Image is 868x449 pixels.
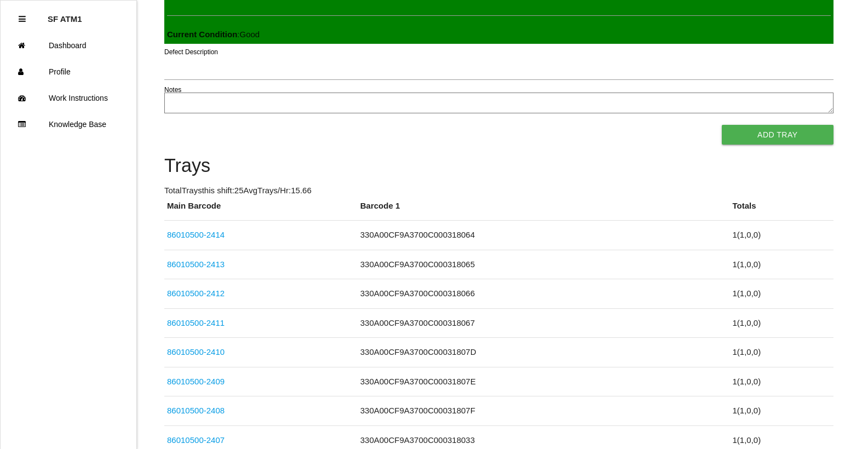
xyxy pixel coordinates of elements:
td: 1 ( 1 , 0 , 0 ) [729,396,833,426]
button: Add Tray [722,125,833,145]
td: 1 ( 1 , 0 , 0 ) [729,367,833,396]
th: Main Barcode [164,200,358,221]
td: 1 ( 1 , 0 , 0 ) [729,308,833,338]
td: 1 ( 1 , 0 , 0 ) [729,250,833,279]
td: 1 ( 1 , 0 , 0 ) [729,279,833,309]
a: 86010500-2413 [167,260,225,269]
a: Dashboard [1,32,136,59]
label: Defect Description [164,47,218,57]
td: 330A00CF9A3700C000318065 [358,250,730,279]
td: 330A00CF9A3700C00031807D [358,338,730,367]
th: Totals [729,200,833,221]
b: Current Condition [167,30,237,39]
div: Close [19,6,26,32]
label: Notes [164,85,181,95]
a: 86010500-2407 [167,435,225,445]
td: 330A00CF9A3700C000318067 [358,308,730,338]
th: Barcode 1 [358,200,730,221]
td: 1 ( 1 , 0 , 0 ) [729,221,833,250]
a: Knowledge Base [1,111,136,137]
td: 330A00CF9A3700C00031807F [358,396,730,426]
td: 330A00CF9A3700C000318064 [358,221,730,250]
h4: Trays [164,156,833,176]
td: 1 ( 1 , 0 , 0 ) [729,338,833,367]
a: 86010500-2412 [167,289,225,298]
a: 86010500-2409 [167,377,225,386]
p: Total Trays this shift: 25 Avg Trays /Hr: 15.66 [164,185,833,197]
td: 330A00CF9A3700C00031807E [358,367,730,396]
a: Work Instructions [1,85,136,111]
a: Profile [1,59,136,85]
a: 86010500-2411 [167,318,225,327]
a: 86010500-2414 [167,230,225,239]
span: : Good [167,30,260,39]
a: 86010500-2410 [167,347,225,356]
td: 330A00CF9A3700C000318066 [358,279,730,309]
p: SF ATM1 [48,6,82,24]
a: 86010500-2408 [167,406,225,415]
